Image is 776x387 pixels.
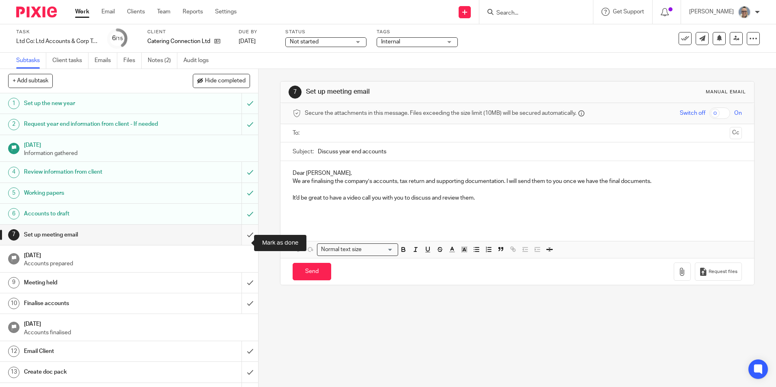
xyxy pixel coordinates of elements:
a: Reports [183,8,203,16]
h1: [DATE] [24,139,250,149]
div: 4 [8,167,19,178]
span: Internal [381,39,400,45]
div: 6 [112,34,123,43]
a: Clients [127,8,145,16]
p: Catering Connection Ltd [147,37,210,45]
span: Get Support [613,9,644,15]
h1: Meeting held [24,277,164,289]
small: /15 [116,37,123,41]
p: We are finalising the company’s accounts, tax return and supporting documentation. I will send th... [293,177,742,185]
div: Manual email [706,89,746,95]
p: Dear [PERSON_NAME], [293,169,742,177]
button: Hide completed [193,74,250,88]
div: 7 [8,229,19,241]
div: 9 [8,277,19,288]
h1: [DATE] [24,249,250,260]
input: Send [293,263,331,280]
div: 1 [8,98,19,109]
span: Secure the attachments in this message. Files exceeding the size limit (10MB) will be secured aut... [305,109,576,117]
h1: [DATE] [24,318,250,328]
span: Hide completed [205,78,246,84]
label: To: [293,129,302,137]
button: Cc [730,127,742,139]
a: Emails [95,53,117,69]
h1: Create doc pack [24,366,164,378]
a: Audit logs [183,53,215,69]
div: Ltd Co: Ltd Accounts & Corp Tax Return [16,37,97,45]
a: Settings [215,8,237,16]
label: Due by [239,29,275,35]
span: On [734,109,742,117]
span: [DATE] [239,39,256,44]
h1: Email Client [24,345,164,357]
a: Team [157,8,170,16]
h1: Set up the new year [24,97,164,110]
a: Notes (2) [148,53,177,69]
div: 7 [289,86,302,99]
label: Status [285,29,366,35]
h1: Accounts to draft [24,208,164,220]
a: Email [101,8,115,16]
p: Information gathered [24,149,250,157]
h1: Review information from client [24,166,164,178]
img: Pixie [16,6,57,17]
span: Not started [290,39,319,45]
p: [PERSON_NAME] [689,8,734,16]
div: 10 [8,298,19,309]
p: It'd be great to have a video call you with you to discuss and review them. [293,194,742,202]
a: Subtasks [16,53,46,69]
div: Ltd Co: Ltd Accounts &amp; Corp Tax Return [16,37,97,45]
div: Search for option [317,243,398,256]
a: Work [75,8,89,16]
input: Search for option [364,245,393,254]
div: 6 [8,208,19,219]
div: 5 [8,187,19,199]
h1: Request year end information from client - If needed [24,118,164,130]
h1: Working papers [24,187,164,199]
label: Client [147,29,228,35]
button: + Add subtask [8,74,53,88]
h1: Set up meeting email [24,229,164,241]
p: Accounts prepared [24,260,250,268]
button: Request files [695,262,742,281]
span: Switch off [680,109,705,117]
h1: Finalise accounts [24,297,164,310]
a: Files [123,53,142,69]
span: Normal text size [319,245,363,254]
img: Website%20Headshot.png [738,6,751,19]
label: Tags [377,29,458,35]
label: Task [16,29,97,35]
span: Request files [709,269,737,275]
input: Search [496,10,569,17]
h1: Set up meeting email [306,88,535,96]
div: 13 [8,367,19,378]
div: 2 [8,119,19,130]
a: Client tasks [52,53,88,69]
div: 12 [8,346,19,357]
label: Subject: [293,148,314,156]
p: Accounts finalised [24,329,250,337]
